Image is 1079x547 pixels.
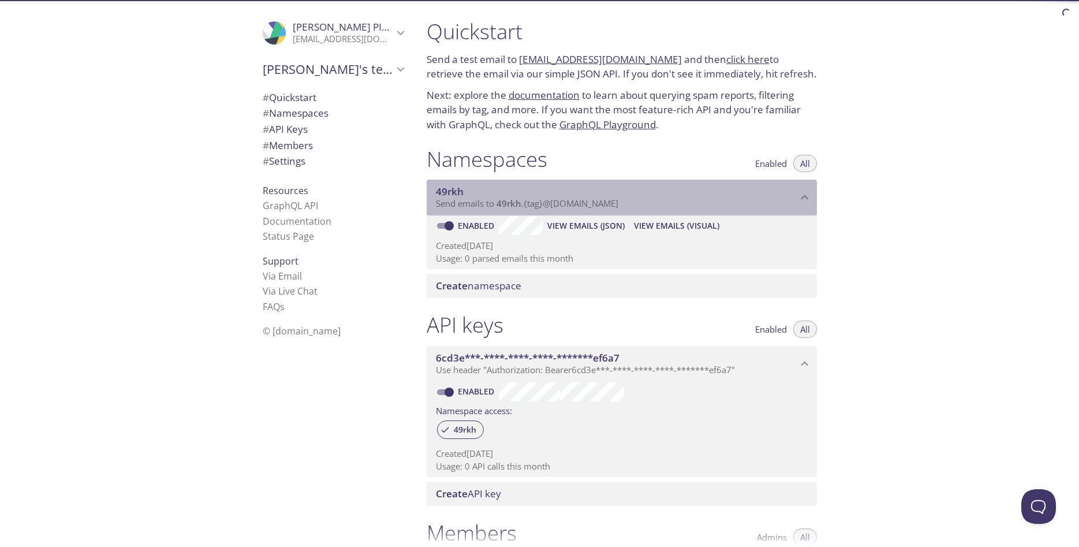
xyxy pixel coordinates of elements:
[1021,489,1056,524] iframe: Help Scout Beacon - Open
[263,270,302,282] a: Via Email
[437,421,484,439] div: 49rkh
[263,300,285,313] a: FAQ
[726,53,770,66] a: click here
[427,88,817,132] p: Next: explore the to learn about querying spam reports, filtering emails by tag, and more. If you...
[263,91,269,104] span: #
[519,53,682,66] a: [EMAIL_ADDRESS][DOMAIN_NAME]
[427,274,817,298] div: Create namespace
[253,14,413,52] div: Richard PICHET
[748,155,794,172] button: Enabled
[427,312,503,338] h1: API keys
[427,482,817,506] div: Create API Key
[427,52,817,81] p: Send a test email to and then to retrieve the email via our simple JSON API. If you don't see it ...
[293,34,393,45] p: [EMAIL_ADDRESS][DOMAIN_NAME]
[629,217,724,235] button: View Emails (Visual)
[793,155,817,172] button: All
[427,18,817,44] h1: Quickstart
[456,220,499,231] a: Enabled
[263,122,308,136] span: API Keys
[748,321,794,338] button: Enabled
[253,90,413,106] div: Quickstart
[793,321,817,338] button: All
[436,252,808,265] p: Usage: 0 parsed emails this month
[559,118,656,131] a: GraphQL Playground
[634,219,719,233] span: View Emails (Visual)
[436,240,808,252] p: Created [DATE]
[253,54,413,84] div: Richard's team
[436,185,464,198] span: 49rkh
[543,217,629,235] button: View Emails (JSON)
[263,122,269,136] span: #
[253,105,413,121] div: Namespaces
[263,106,328,120] span: Namespaces
[436,487,501,500] span: API key
[496,198,521,209] span: 49rkh
[253,137,413,154] div: Members
[436,198,618,209] span: Send emails to . {tag} @[DOMAIN_NAME]
[447,425,483,435] span: 49rkh
[263,255,298,267] span: Support
[263,154,305,168] span: Settings
[263,325,341,337] span: © [DOMAIN_NAME]
[280,300,285,313] span: s
[427,180,817,215] div: 49rkh namespace
[436,460,808,472] p: Usage: 0 API calls this month
[436,401,512,418] label: Namespace access:
[263,139,269,152] span: #
[263,61,393,77] span: [PERSON_NAME]'s team
[263,215,331,228] a: Documentation
[436,279,521,292] span: namespace
[263,106,269,120] span: #
[436,448,808,460] p: Created [DATE]
[253,153,413,169] div: Team Settings
[436,487,468,500] span: Create
[263,285,318,297] a: Via Live Chat
[253,121,413,137] div: API Keys
[263,139,313,152] span: Members
[427,146,547,172] h1: Namespaces
[547,219,625,233] span: View Emails (JSON)
[263,230,314,243] a: Status Page
[509,88,580,102] a: documentation
[263,184,308,197] span: Resources
[427,520,517,546] h1: Members
[456,386,499,397] a: Enabled
[263,154,269,168] span: #
[436,279,468,292] span: Create
[263,91,316,104] span: Quickstart
[293,20,406,34] span: [PERSON_NAME] PICHET
[263,199,318,212] a: GraphQL API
